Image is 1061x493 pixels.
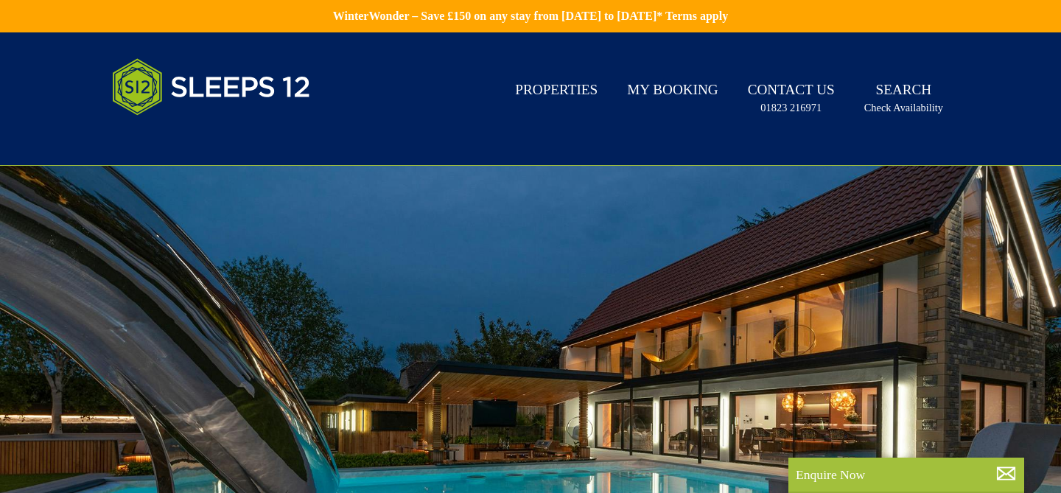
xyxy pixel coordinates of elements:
a: SearchCheck Availability [858,74,949,122]
small: Check Availability [864,100,943,115]
a: Properties [509,74,603,108]
p: Enquire Now [796,465,1017,484]
iframe: Customer reviews powered by Trustpilot [105,133,259,145]
small: 01823 216971 [760,100,822,115]
a: My Booking [621,74,724,108]
img: Sleeps 12 [112,50,311,124]
a: Contact Us01823 216971 [742,74,841,122]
